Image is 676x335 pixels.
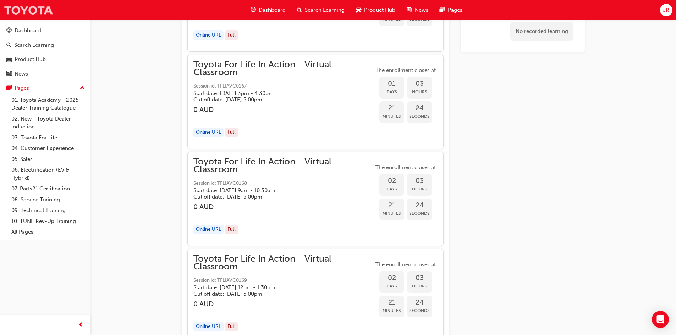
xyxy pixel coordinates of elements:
span: Product Hub [364,6,395,14]
span: car-icon [356,6,361,15]
h5: Cut off date: [DATE] 5:00pm [193,96,362,103]
div: No recorded learning [510,22,573,41]
span: Days [379,185,404,193]
div: Open Intercom Messenger [652,311,669,328]
button: DashboardSearch LearningProduct HubNews [3,23,88,82]
button: Pages [3,82,88,95]
span: Days [379,88,404,96]
span: JR [663,6,669,14]
h3: 0 AUD [193,203,374,211]
div: News [15,70,28,78]
h5: Start date: [DATE] 12pm - 1:30pm [193,284,362,291]
div: Search Learning [14,41,54,49]
a: All Pages [9,227,88,238]
span: Minutes [379,210,404,218]
span: 24 [407,104,432,112]
span: Pages [448,6,462,14]
span: The enrollment closes at [374,66,438,74]
span: Hours [407,185,432,193]
span: The enrollment closes at [374,261,438,269]
button: Toyota For Life In Action - Virtual ClassroomSession id: TFLIAVC0168Start date: [DATE] 9am - 10:3... [193,158,438,240]
a: 01. Toyota Academy - 2025 Dealer Training Catalogue [9,95,88,113]
a: 05. Sales [9,154,88,165]
span: 03 [407,80,432,88]
span: 03 [407,177,432,185]
span: news-icon [6,71,12,77]
span: News [415,6,428,14]
span: Hours [407,88,432,96]
span: 01 [379,80,404,88]
a: guage-iconDashboard [245,3,291,17]
span: Hours [407,282,432,290]
span: search-icon [6,42,11,49]
a: news-iconNews [401,3,434,17]
span: The enrollment closes at [374,163,438,172]
a: car-iconProduct Hub [350,3,401,17]
h3: 0 AUD [193,300,374,308]
span: pages-icon [440,6,445,15]
span: prev-icon [78,321,83,330]
div: Online URL [193,225,224,234]
span: Dashboard [259,6,286,14]
div: Product Hub [15,55,46,63]
a: 10. TUNE Rev-Up Training [9,216,88,227]
div: Online URL [193,30,224,40]
h5: Start date: [DATE] 9am - 10:30am [193,187,362,194]
span: 21 [379,298,404,307]
div: Full [225,30,238,40]
div: Online URL [193,128,224,137]
span: pages-icon [6,85,12,91]
span: Minutes [379,307,404,315]
span: Toyota For Life In Action - Virtual Classroom [193,61,374,77]
span: 21 [379,104,404,112]
span: guage-icon [6,28,12,34]
span: Minutes [379,112,404,121]
h5: Cut off date: [DATE] 5:00pm [193,291,362,297]
a: Search Learning [3,39,88,52]
span: 02 [379,274,404,282]
span: Toyota For Life In Action - Virtual Classroom [193,255,374,271]
span: 03 [407,274,432,282]
span: Seconds [407,307,432,315]
span: 02 [379,177,404,185]
a: 08. Service Training [9,194,88,205]
a: search-iconSearch Learning [291,3,350,17]
span: Seconds [407,210,432,218]
span: up-icon [80,84,85,93]
h3: 0 AUD [193,106,374,114]
span: car-icon [6,56,12,63]
span: 24 [407,298,432,307]
a: 06. Electrification (EV & Hybrid) [9,164,88,183]
a: 07. Parts21 Certification [9,183,88,194]
span: Seconds [407,112,432,121]
span: Session id: TFLIAVC0169 [193,277,374,285]
div: Online URL [193,322,224,331]
img: Trak [4,2,53,18]
span: news-icon [407,6,412,15]
a: pages-iconPages [434,3,468,17]
a: 04. Customer Experience [9,143,88,154]
span: 24 [407,201,432,210]
div: Full [225,322,238,331]
a: 03. Toyota For Life [9,132,88,143]
span: Toyota For Life In Action - Virtual Classroom [193,158,374,174]
span: search-icon [297,6,302,15]
span: Search Learning [305,6,345,14]
span: Session id: TFLIAVC0167 [193,82,374,90]
span: 21 [379,201,404,210]
div: Full [225,128,238,137]
span: Days [379,282,404,290]
div: Dashboard [15,27,42,35]
a: 02. New - Toyota Dealer Induction [9,113,88,132]
h5: Cut off date: [DATE] 5:00pm [193,194,362,200]
div: Full [225,225,238,234]
button: JR [660,4,672,16]
div: Pages [15,84,29,92]
h5: Start date: [DATE] 3pm - 4:30pm [193,90,362,96]
a: Dashboard [3,24,88,37]
a: Product Hub [3,53,88,66]
a: 09. Technical Training [9,205,88,216]
span: Session id: TFLIAVC0168 [193,179,374,188]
